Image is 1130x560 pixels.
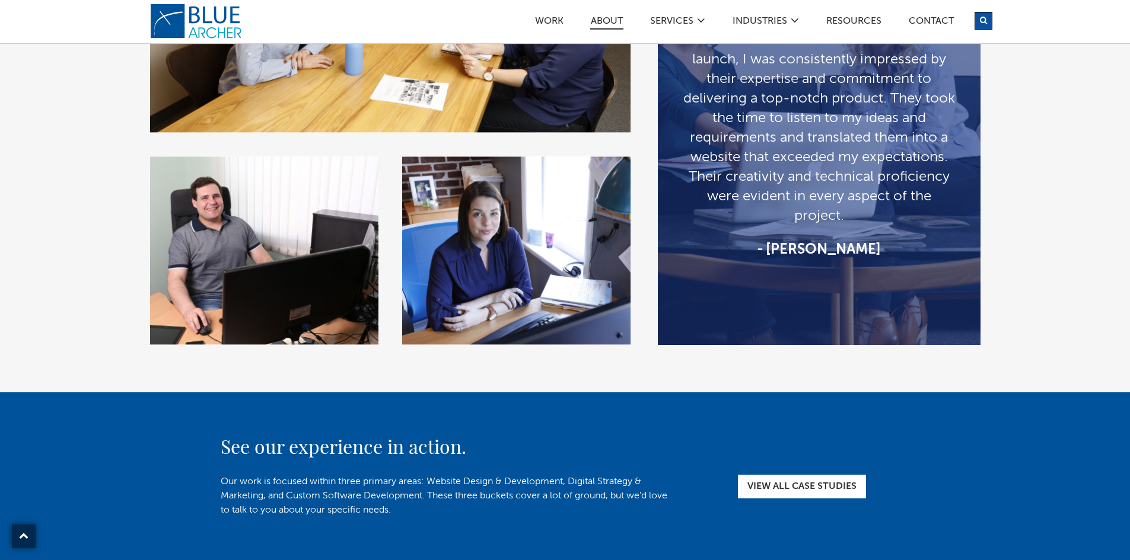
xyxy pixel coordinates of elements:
img: Image [150,156,378,345]
p: Our work is focused within three primary areas: Website Design & Development, Digital Strategy & ... [221,475,671,517]
a: View All Case Studies [738,475,866,498]
a: Industries [732,17,788,29]
a: Resources [826,17,882,29]
a: Work [534,17,564,29]
a: Contact [908,17,954,29]
a: logo [150,4,245,39]
img: Image [402,156,631,345]
div: [PERSON_NAME] [682,240,956,260]
a: ABOUT [590,17,623,30]
h2: See our experience in action. [221,432,909,460]
a: SERVICES [650,17,694,29]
